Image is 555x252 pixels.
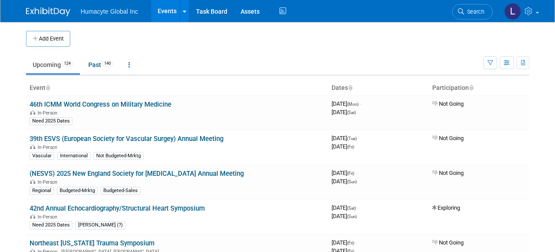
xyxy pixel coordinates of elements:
span: Exploring [432,204,460,211]
span: [DATE] [332,135,359,141]
span: - [357,204,359,211]
span: [DATE] [332,170,357,176]
a: Northeast [US_STATE] Trauma Symposium [30,239,155,247]
span: Not Going [432,170,464,176]
span: (Sun) [347,179,357,184]
img: Linda Hamilton [504,3,521,20]
a: 39th ESVS (European Society for Vascular Surgey) Annual Meeting [30,135,223,143]
th: Event [26,81,328,96]
span: [DATE] [332,239,357,246]
th: Participation [429,81,529,96]
span: Humacyte Global Inc [81,8,138,15]
span: - [355,239,357,246]
span: (Fri) [347,171,354,176]
a: Upcoming124 [26,56,80,73]
span: 140 [102,60,113,67]
img: In-Person Event [30,145,35,149]
div: Need 2025 Dates [30,117,72,125]
span: (Sat) [347,206,356,211]
div: Budgeted-Sales [101,187,140,195]
span: [DATE] [332,204,359,211]
div: Vascular [30,152,54,160]
span: [DATE] [332,109,356,115]
span: - [358,135,359,141]
span: Search [464,8,484,15]
div: Need 2025 Dates [30,221,72,229]
div: [PERSON_NAME] (?) [76,221,125,229]
span: [DATE] [332,178,357,185]
img: ExhibitDay [26,7,70,16]
div: Not Budgeted-Mrktg [94,152,143,160]
a: Sort by Event Name [45,84,50,91]
button: Add Event [26,31,70,47]
div: Budgeted-Mrktg [57,187,98,195]
a: Sort by Participation Type [469,84,473,91]
span: [DATE] [332,100,361,107]
th: Dates [328,81,429,96]
span: Not Going [432,239,464,246]
img: In-Person Event [30,110,35,115]
span: 124 [61,60,73,67]
span: (Sun) [347,214,357,219]
span: [DATE] [332,213,357,219]
span: (Tue) [347,136,357,141]
a: Search [452,4,493,19]
span: In-Person [38,110,60,116]
span: In-Person [38,145,60,150]
span: Not Going [432,100,464,107]
img: In-Person Event [30,214,35,219]
a: Past140 [82,56,120,73]
div: Regional [30,187,54,195]
span: - [355,170,357,176]
span: (Fri) [347,241,354,245]
div: International [57,152,91,160]
span: Not Going [432,135,464,141]
span: In-Person [38,179,60,185]
a: 42nd Annual Echocardiography/Structural Heart Symposium [30,204,205,212]
span: (Mon) [347,102,359,107]
img: In-Person Event [30,179,35,184]
span: (Fri) [347,145,354,149]
span: - [360,100,361,107]
span: In-Person [38,214,60,220]
a: Sort by Start Date [348,84,352,91]
a: (NESVS) 2025 New England Society for [MEDICAL_DATA] Annual Meeting [30,170,244,178]
a: 46th ICMM World Congress on Military Medicine [30,100,171,108]
span: [DATE] [332,143,354,150]
span: (Sat) [347,110,356,115]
